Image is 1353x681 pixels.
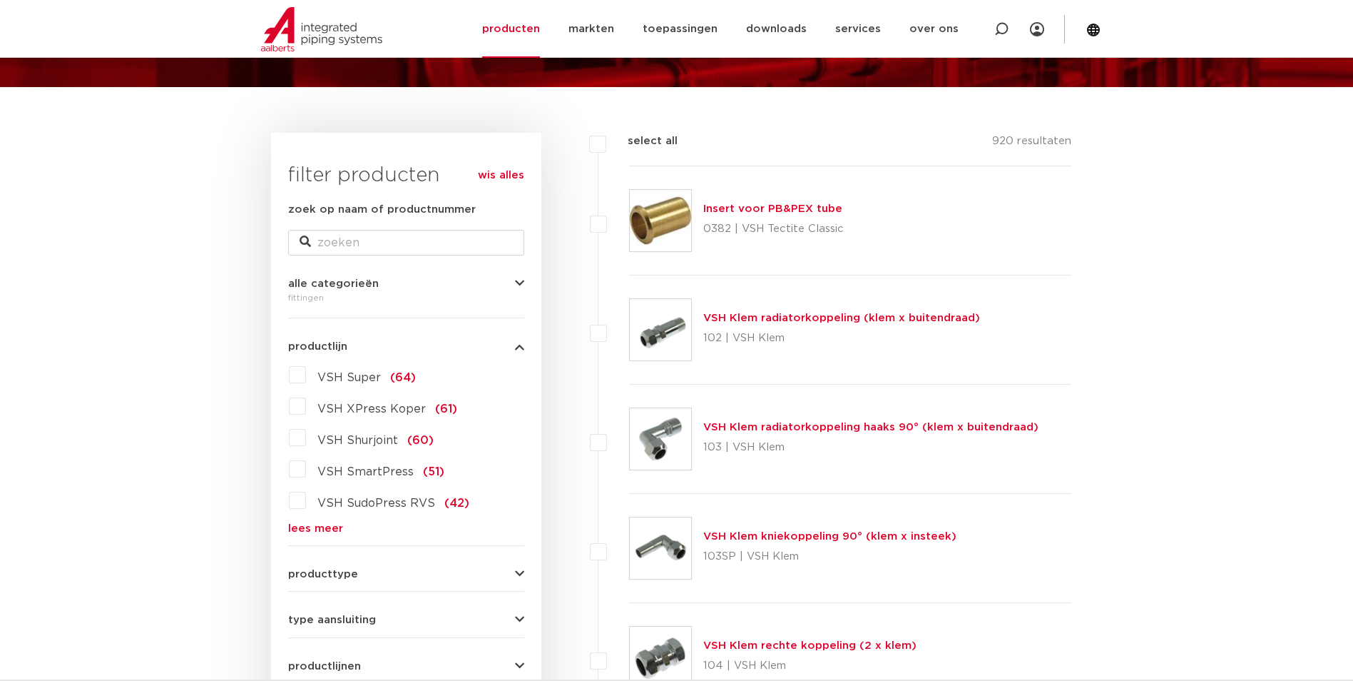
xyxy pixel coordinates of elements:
[703,203,842,214] a: Insert voor PB&PEX tube
[288,615,376,625] span: type aansluiting
[288,569,358,580] span: producttype
[288,230,524,256] input: zoeken
[288,615,524,625] button: type aansluiting
[703,327,980,350] p: 102 | VSH Klem
[288,661,361,672] span: productlijnen
[435,403,457,415] span: (61)
[407,435,434,446] span: (60)
[288,341,524,352] button: productlijn
[703,655,917,677] p: 104 | VSH Klem
[703,545,956,568] p: 103SP | VSH Klem
[288,661,524,672] button: productlijnen
[630,299,691,360] img: Thumbnail for VSH Klem radiatorkoppeling (klem x buitendraad)
[703,640,917,651] a: VSH Klem rechte koppeling (2 x klem)
[703,313,980,323] a: VSH Klem radiatorkoppeling (klem x buitendraad)
[317,403,426,415] span: VSH XPress Koper
[992,133,1071,155] p: 920 resultaten
[317,435,398,446] span: VSH Shurjoint
[288,289,524,306] div: fittingen
[630,518,691,579] img: Thumbnail for VSH Klem kniekoppeling 90° (klem x insteek)
[288,278,524,289] button: alle categorieën
[630,408,691,470] img: Thumbnail for VSH Klem radiatorkoppeling haaks 90° (klem x buitendraad)
[606,133,678,150] label: select all
[703,422,1038,433] a: VSH Klem radiatorkoppeling haaks 90° (klem x buitendraad)
[317,372,381,383] span: VSH Super
[390,372,416,383] span: (64)
[703,531,956,542] a: VSH Klem kniekoppeling 90° (klem x insteek)
[478,167,524,184] a: wis alles
[288,341,347,352] span: productlijn
[703,436,1038,459] p: 103 | VSH Klem
[288,161,524,190] h3: filter producten
[423,466,444,478] span: (51)
[444,498,469,509] span: (42)
[630,190,691,251] img: Thumbnail for Insert voor PB&PEX tube
[317,466,414,478] span: VSH SmartPress
[288,523,524,534] a: lees meer
[288,278,379,289] span: alle categorieën
[317,498,435,509] span: VSH SudoPress RVS
[288,569,524,580] button: producttype
[288,201,476,218] label: zoek op naam of productnummer
[703,218,844,241] p: 0382 | VSH Tectite Classic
